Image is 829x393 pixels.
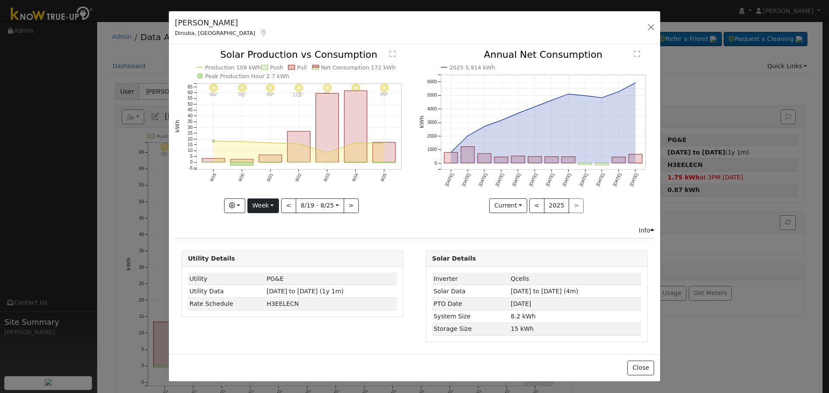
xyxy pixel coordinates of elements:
rect: onclick="" [345,91,367,163]
text: 45 [188,108,193,113]
td: Solar Data [432,285,509,298]
circle: onclick="" [600,96,604,100]
text: 2025 5,914 kWh [449,64,495,71]
rect: onclick="" [288,132,310,162]
rect: onclick="" [629,154,642,163]
text: [DATE] [562,173,572,187]
td: Storage Size [432,323,509,335]
text: [DATE] [528,173,538,187]
circle: onclick="" [326,152,328,154]
rect: onclick="" [511,156,525,163]
circle: onclick="" [566,92,570,96]
rect: onclick="" [528,157,541,163]
text: Solar Production vs Consumption [220,49,377,60]
circle: onclick="" [466,135,469,138]
span: 8.2 kWh [511,313,536,320]
span: ID: 16673606, authorized: 05/07/25 [267,275,284,282]
text: 4000 [427,107,437,111]
strong: Solar Details [432,255,476,262]
text: 2000 [427,134,437,138]
i: 8/21 - MostlyClear [266,84,275,92]
circle: onclick="" [533,105,536,109]
text: 8/19 [209,173,217,182]
text: kWh [174,120,180,133]
text: Net Consumption 172 kWh [321,64,396,71]
span: 15 kWh [511,325,534,332]
text: Pull [297,64,307,71]
text: 8/25 [380,173,388,182]
text: Annual Net Consumption [484,49,602,60]
span: [DATE] [511,300,532,307]
i: 8/23 - MostlyClear [323,84,332,92]
rect: onclick="" [545,157,558,163]
text: 30 [188,125,193,130]
span: [DATE] to [DATE] (1y 1m) [267,288,344,295]
rect: onclick="" [373,142,396,162]
text: 8/21 [266,173,274,182]
button: < [529,198,544,213]
circle: onclick="" [634,81,637,85]
circle: onclick="" [617,90,620,94]
text: 65 [188,85,193,89]
text: 40 [188,113,193,118]
text: [DATE] [612,173,622,187]
circle: onclick="" [269,142,271,144]
text: Peak Production Hour 2.7 kWh [205,73,289,79]
text: [DATE] [444,173,454,187]
p: 99° [377,92,392,97]
rect: onclick="" [478,154,491,163]
circle: onclick="" [449,151,452,154]
circle: onclick="" [516,112,519,115]
button: Week [247,198,279,213]
td: PTO Date [432,298,509,310]
text: 55 [188,96,193,101]
button: 8/19 - 8/25 [296,198,344,213]
td: Rate Schedule [188,298,265,310]
text: Production 109 kWh [205,64,261,71]
td: Inverter [432,273,509,285]
text: 25 [188,131,193,136]
text: 50 [188,102,193,107]
text: 10 [188,148,193,153]
circle: onclick="" [483,125,486,129]
button: > [344,198,359,213]
text: [DATE] [494,173,504,187]
div: Info [639,226,654,235]
button: Current [489,198,527,213]
td: Utility [188,273,265,285]
text:  [634,50,640,57]
text: 3000 [427,120,437,125]
text: 6000 [427,79,437,84]
text: 0 [190,160,193,165]
text: 60 [188,90,193,95]
circle: onclick="" [383,143,385,145]
circle: onclick="" [241,141,243,143]
circle: onclick="" [500,119,503,122]
p: 94° [206,92,221,97]
circle: onclick="" [355,142,357,144]
button: 2025 [544,198,570,213]
text: Push [270,64,284,71]
h5: [PERSON_NAME] [175,17,267,28]
td: System Size [432,310,509,323]
text: 35 [188,119,193,124]
text: 8/24 [351,173,359,182]
text: -5 [189,166,193,170]
i: 8/20 - Clear [238,84,247,92]
rect: onclick="" [444,153,457,163]
rect: onclick="" [373,162,396,163]
text: 20 [188,137,193,141]
text: [DATE] [545,173,555,187]
circle: onclick="" [583,94,587,97]
i: 8/22 - MostlyClear [294,84,303,92]
span: Dinuba, [GEOGRAPHIC_DATA] [175,30,255,36]
circle: onclick="" [298,143,300,145]
p: 96° [234,92,250,97]
a: Map [259,29,267,36]
button: < [281,198,296,213]
text: [DATE] [595,173,605,187]
text: [DATE] [511,173,521,187]
rect: onclick="" [461,147,474,163]
text: 1000 [427,148,437,152]
text: [DATE] [461,173,471,187]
